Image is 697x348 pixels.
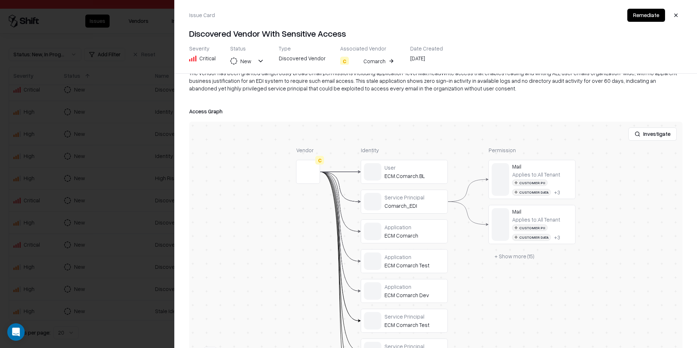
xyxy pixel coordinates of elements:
div: Status [230,45,264,52]
div: Mail [512,163,572,170]
h4: Discovered Vendor With Sensitive Access [189,28,682,39]
button: +3 [554,234,560,240]
div: Customer Data [512,234,551,241]
div: Comarch [363,57,386,65]
div: ECM Comarch [384,232,445,239]
div: Issue Card [189,11,215,19]
div: Application [384,224,445,230]
div: Access Graph [189,107,682,116]
button: + Show more (15) [489,250,540,263]
div: Comarch_EDI [384,202,445,209]
div: ECM.Comarch.BL [384,173,445,179]
button: Remediate [627,9,665,22]
div: Critical [199,54,216,62]
div: Vendor [296,146,320,154]
div: Service Principal [384,313,445,320]
div: Customer Data [512,189,551,196]
div: User [384,164,445,171]
button: CComarch [340,54,396,68]
img: Comarch [352,57,360,65]
div: Application [384,254,445,260]
div: Application [384,283,445,290]
div: ECM Comarch Dev [384,292,445,298]
button: Investigate [628,128,677,141]
div: Service Principal [384,194,445,201]
div: Mail [512,208,572,215]
div: C [340,57,349,65]
div: Customer PII [512,224,548,231]
div: Identity [361,146,448,154]
div: + 3 [554,234,560,240]
div: [DATE] [410,54,443,65]
div: C [315,156,324,165]
div: The vendor has been granted dangerously broad email permissions including application-level Mail.... [189,69,682,98]
div: ECM Comarch Test [384,262,445,268]
div: Discovered Vendor [279,54,326,65]
div: Type [279,45,326,52]
div: Severity [189,45,216,52]
div: Date Created [410,45,443,52]
div: Customer PII [512,179,548,186]
div: Applies to: All Tenant [512,171,560,178]
button: +3 [554,189,560,195]
div: Applies to: All Tenant [512,216,560,223]
div: + 3 [554,189,560,195]
div: Associated Vendor [340,45,396,52]
div: ECM Comarch Test [384,321,445,328]
div: Permission [489,146,576,154]
div: New [240,57,251,65]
